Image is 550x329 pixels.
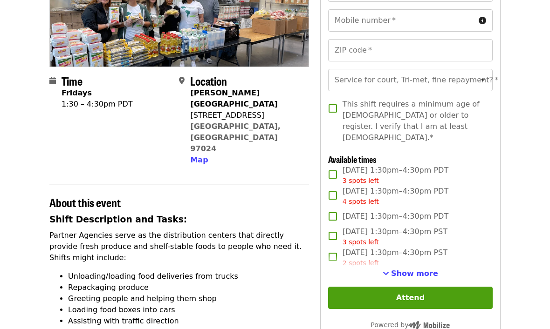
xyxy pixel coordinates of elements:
li: Unloading/loading food deliveries from trucks [68,271,309,282]
input: Mobile number [328,10,475,32]
div: 1:30 – 4:30pm PDT [62,99,133,110]
span: [DATE] 1:30pm–4:30pm PDT [343,211,448,222]
a: [GEOGRAPHIC_DATA], [GEOGRAPHIC_DATA] 97024 [190,122,281,154]
span: 4 spots left [343,198,379,206]
span: Time [62,73,82,89]
h3: Shift Description and Tasks: [49,214,309,227]
input: ZIP code [328,40,493,62]
span: This shift requires a minimum age of [DEMOGRAPHIC_DATA] or older to register. I verify that I am ... [343,99,485,144]
span: [DATE] 1:30pm–4:30pm PDT [343,165,448,186]
span: [DATE] 1:30pm–4:30pm PST [343,248,447,269]
li: Repackaging produce [68,282,309,294]
li: Assisting with traffic direction [68,316,309,327]
i: circle-info icon [479,17,486,26]
span: Powered by [371,322,450,329]
span: 3 spots left [343,239,379,246]
span: Location [190,73,227,89]
span: 3 spots left [343,177,379,185]
span: Map [190,156,208,165]
span: 2 spots left [343,260,379,267]
button: Open [476,74,489,87]
span: Show more [391,269,438,278]
button: Attend [328,287,493,309]
div: [STREET_ADDRESS] [190,110,301,121]
li: Loading food boxes into cars [68,305,309,316]
span: About this event [49,195,121,211]
li: Greeting people and helping them shop [68,294,309,305]
strong: [PERSON_NAME][GEOGRAPHIC_DATA] [190,89,277,109]
i: map-marker-alt icon [179,77,185,86]
button: Map [190,155,208,166]
strong: Fridays [62,89,92,98]
span: [DATE] 1:30pm–4:30pm PST [343,227,447,248]
span: Available times [328,154,377,166]
i: calendar icon [49,77,56,86]
p: Partner Agencies serve as the distribution centers that directly provide fresh produce and shelf-... [49,230,309,264]
button: See more timeslots [383,269,438,280]
span: [DATE] 1:30pm–4:30pm PDT [343,186,448,207]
